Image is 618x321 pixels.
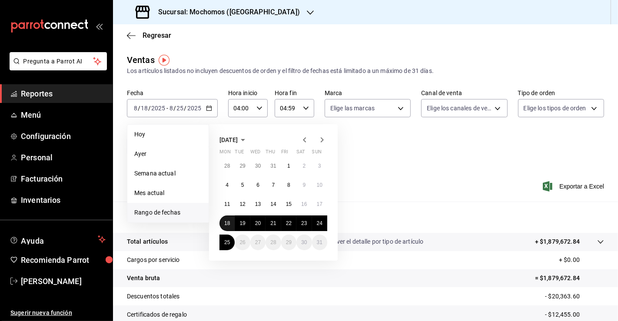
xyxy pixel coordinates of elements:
span: Ayer [134,149,202,159]
p: Total artículos [127,237,168,246]
button: August 31, 2025 [312,235,327,250]
span: Elige los tipos de orden [524,104,586,113]
abbr: August 29, 2025 [286,239,292,245]
abbr: August 22, 2025 [286,220,292,226]
button: August 29, 2025 [281,235,296,250]
span: Regresar [143,31,171,40]
abbr: July 30, 2025 [255,163,261,169]
input: -- [169,105,173,112]
button: August 17, 2025 [312,196,327,212]
abbr: August 2, 2025 [302,163,306,169]
span: [PERSON_NAME] [21,275,106,287]
button: August 8, 2025 [281,177,296,193]
abbr: August 12, 2025 [239,201,245,207]
button: August 10, 2025 [312,177,327,193]
abbr: August 7, 2025 [272,182,275,188]
span: Menú [21,109,106,121]
button: Tooltip marker [159,55,169,66]
label: Hora inicio [228,90,268,96]
abbr: August 30, 2025 [301,239,307,245]
button: August 13, 2025 [250,196,266,212]
button: July 29, 2025 [235,158,250,174]
abbr: August 26, 2025 [239,239,245,245]
button: August 27, 2025 [250,235,266,250]
abbr: August 14, 2025 [270,201,276,207]
button: August 22, 2025 [281,215,296,231]
abbr: August 24, 2025 [317,220,322,226]
button: Exportar a Excel [545,181,604,192]
button: August 19, 2025 [235,215,250,231]
button: August 18, 2025 [219,215,235,231]
label: Canal de venta [421,90,507,96]
abbr: Friday [281,149,288,158]
span: Mes actual [134,189,202,198]
p: Descuentos totales [127,292,179,301]
abbr: Sunday [312,149,322,158]
button: August 21, 2025 [266,215,281,231]
span: - [166,105,168,112]
p: Resumen [127,212,604,222]
button: August 2, 2025 [296,158,312,174]
abbr: July 29, 2025 [239,163,245,169]
p: + $0.00 [559,255,604,265]
button: Pregunta a Parrot AI [10,52,107,70]
button: August 24, 2025 [312,215,327,231]
button: [DATE] [219,135,248,145]
span: Ayuda [21,234,94,245]
span: Elige las marcas [330,104,375,113]
h3: Sucursal: Mochomos ([GEOGRAPHIC_DATA]) [151,7,300,17]
button: July 28, 2025 [219,158,235,174]
input: ---- [187,105,202,112]
button: Regresar [127,31,171,40]
abbr: August 25, 2025 [224,239,230,245]
span: Semana actual [134,169,202,178]
input: -- [133,105,138,112]
input: ---- [151,105,166,112]
button: August 5, 2025 [235,177,250,193]
abbr: August 9, 2025 [302,182,306,188]
p: Venta bruta [127,274,160,283]
abbr: August 1, 2025 [287,163,290,169]
span: / [184,105,187,112]
button: August 20, 2025 [250,215,266,231]
abbr: August 3, 2025 [318,163,321,169]
button: August 14, 2025 [266,196,281,212]
span: Personal [21,152,106,163]
abbr: Saturday [296,149,305,158]
span: / [148,105,151,112]
label: Tipo de orden [518,90,604,96]
p: Certificados de regalo [127,310,187,319]
button: August 15, 2025 [281,196,296,212]
button: August 26, 2025 [235,235,250,250]
abbr: August 16, 2025 [301,201,307,207]
abbr: July 28, 2025 [224,163,230,169]
abbr: August 15, 2025 [286,201,292,207]
button: August 7, 2025 [266,177,281,193]
abbr: August 13, 2025 [255,201,261,207]
abbr: August 19, 2025 [239,220,245,226]
abbr: August 28, 2025 [270,239,276,245]
label: Marca [325,90,411,96]
button: August 1, 2025 [281,158,296,174]
span: [DATE] [219,136,238,143]
span: Sugerir nueva función [10,308,106,318]
span: Configuración [21,130,106,142]
span: / [138,105,140,112]
span: Reportes [21,88,106,99]
abbr: Wednesday [250,149,260,158]
button: August 16, 2025 [296,196,312,212]
abbr: August 11, 2025 [224,201,230,207]
abbr: August 18, 2025 [224,220,230,226]
abbr: August 10, 2025 [317,182,322,188]
span: Facturación [21,173,106,185]
p: - $20,363.60 [545,292,604,301]
abbr: August 27, 2025 [255,239,261,245]
p: = $1,879,672.84 [535,274,604,283]
abbr: August 8, 2025 [287,182,290,188]
div: Los artículos listados no incluyen descuentos de orden y el filtro de fechas está limitado a un m... [127,66,604,76]
label: Hora fin [275,90,314,96]
button: August 3, 2025 [312,158,327,174]
label: Fecha [127,90,218,96]
div: Ventas [127,53,155,66]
